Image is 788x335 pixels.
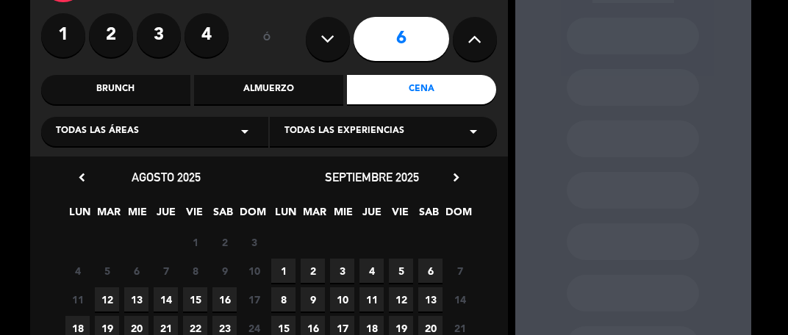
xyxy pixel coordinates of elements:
span: MIE [125,203,149,228]
span: 8 [183,259,207,283]
i: chevron_right [448,170,464,185]
span: MAR [302,203,326,228]
span: LUN [68,203,92,228]
span: DOM [240,203,264,228]
span: 7 [154,259,178,283]
span: 6 [124,259,148,283]
div: Almuerzo [194,75,343,104]
span: 13 [124,287,148,311]
span: 6 [418,259,443,283]
label: 2 [89,13,133,57]
span: SAB [211,203,235,228]
span: 17 [242,287,266,311]
i: chevron_left [74,170,90,185]
label: 1 [41,13,85,57]
i: arrow_drop_down [465,123,482,140]
span: 12 [95,287,119,311]
span: 9 [212,259,237,283]
span: 5 [389,259,413,283]
span: MIE [331,203,355,228]
span: 14 [448,287,472,311]
span: 3 [330,259,354,283]
span: 1 [183,230,207,254]
div: ó [243,13,291,65]
i: arrow_drop_down [236,123,254,140]
span: 7 [448,259,472,283]
span: 11 [65,287,90,311]
span: SAB [417,203,441,228]
span: VIE [388,203,412,228]
label: 3 [137,13,181,57]
span: 10 [330,287,354,311]
span: 14 [154,287,178,311]
span: agosto 2025 [132,170,201,184]
span: JUE [154,203,178,228]
span: 4 [65,259,90,283]
span: septiembre 2025 [325,170,419,184]
span: LUN [273,203,298,228]
span: 2 [301,259,325,283]
span: 10 [242,259,266,283]
span: DOM [445,203,470,228]
span: 11 [359,287,384,311]
div: Cena [347,75,496,104]
span: 2 [212,230,237,254]
div: Brunch [41,75,190,104]
span: 13 [418,287,443,311]
span: 3 [242,230,266,254]
span: 9 [301,287,325,311]
span: Todas las áreas [56,124,139,139]
span: 16 [212,287,237,311]
span: 15 [183,287,207,311]
span: 4 [359,259,384,283]
span: VIE [182,203,207,228]
span: JUE [359,203,384,228]
span: 12 [389,287,413,311]
span: Todas las experiencias [284,124,404,139]
span: 5 [95,259,119,283]
span: MAR [96,203,121,228]
label: 4 [185,13,229,57]
span: 8 [271,287,295,311]
span: 1 [271,259,295,283]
